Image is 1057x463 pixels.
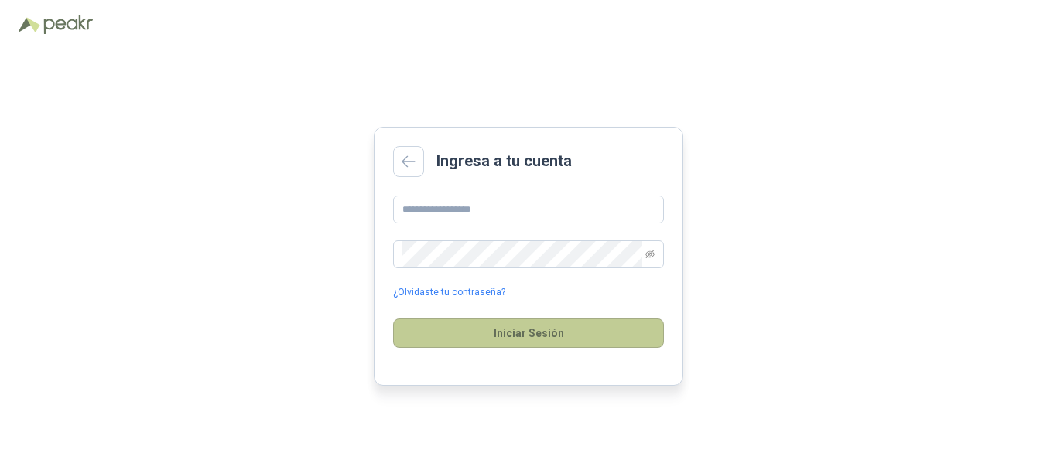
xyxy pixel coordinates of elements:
[436,149,572,173] h2: Ingresa a tu cuenta
[43,15,93,34] img: Peakr
[393,285,505,300] a: ¿Olvidaste tu contraseña?
[393,318,664,348] button: Iniciar Sesión
[645,250,655,259] span: eye-invisible
[19,17,40,32] img: Logo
